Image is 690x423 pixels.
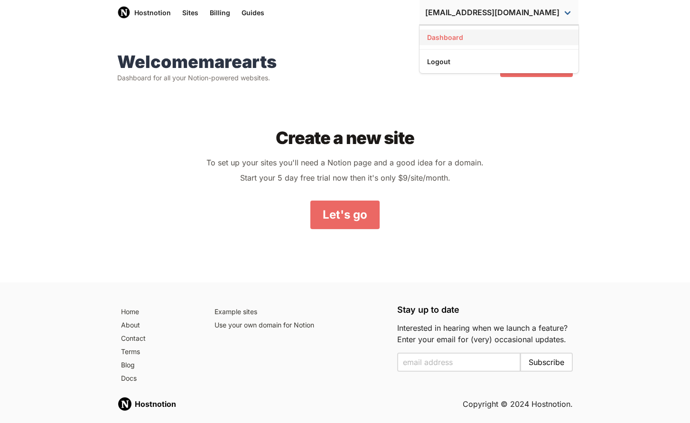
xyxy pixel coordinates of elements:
p: To set up your sites you'll need a Notion page and a good idea for a domain. Start your 5 day fre... [132,155,558,185]
a: Contact [117,332,199,345]
a: Logout [420,54,578,69]
a: Terms [117,345,199,358]
button: Subscribe [520,353,573,372]
h1: Welcome marearts [117,52,277,71]
a: Blog [117,358,199,372]
a: Dashboard [420,29,578,45]
a: About [117,318,199,332]
img: Hostnotion logo [117,396,132,412]
p: Dashboard for all your Notion-powered websites. [117,73,277,83]
a: Let's go [310,201,380,229]
input: Enter your email to subscribe to the email list and be notified when we launch [397,353,521,372]
h2: Create a new site [132,128,558,147]
p: Interested in hearing when we launch a feature? Enter your email for (very) occasional updates. [397,322,573,345]
a: Use your own domain for Notion [211,318,386,332]
a: Home [117,305,199,318]
h5: Copyright © 2024 Hostnotion. [463,398,573,410]
img: Host Notion logo [117,6,131,19]
strong: Hostnotion [135,399,176,409]
a: Docs [117,372,199,385]
a: Example sites [211,305,386,318]
h5: Stay up to date [397,305,573,315]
